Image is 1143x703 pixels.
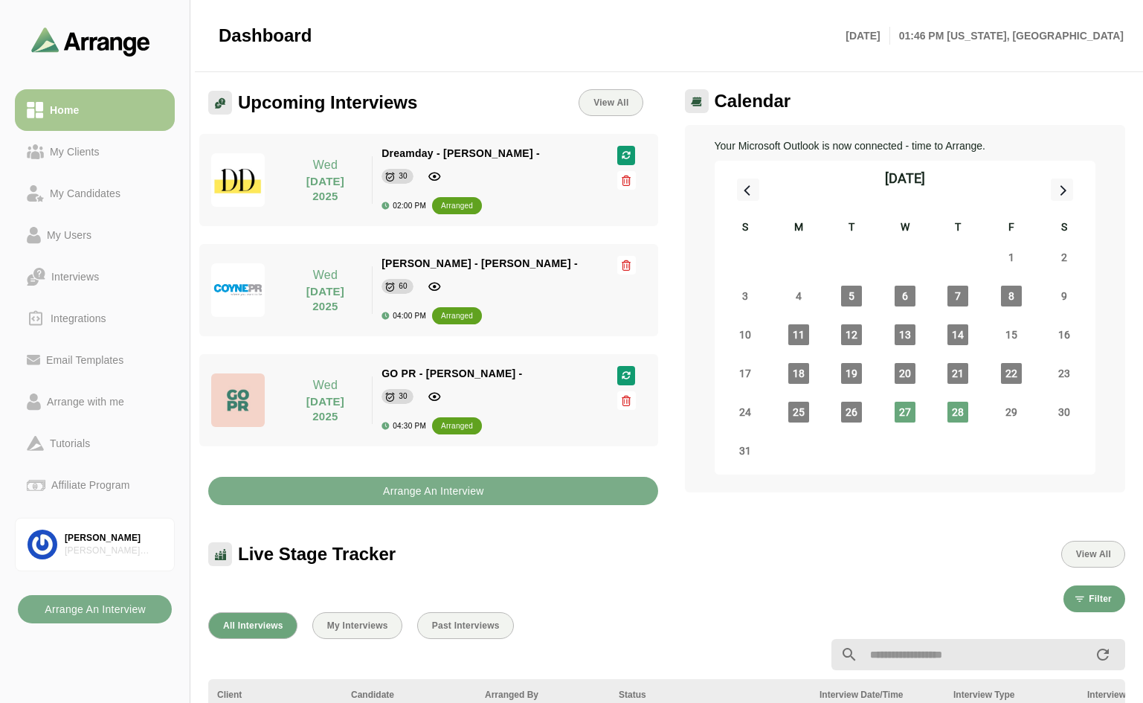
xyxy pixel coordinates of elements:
a: Arrange with me [15,381,175,423]
button: Filter [1063,585,1125,612]
p: Wed [288,376,363,394]
div: My Candidates [44,184,126,202]
i: appended action [1094,646,1112,664]
span: Sunday, August 3, 2025 [735,286,756,306]
span: Friday, August 1, 2025 [1001,247,1022,268]
span: Friday, August 22, 2025 [1001,363,1022,384]
div: Interview Date/Time [820,688,936,702]
span: Thursday, August 28, 2025 [947,402,968,423]
span: Upcoming Interviews [238,92,417,114]
div: arranged [441,309,473,324]
span: Past Interviews [431,620,500,631]
span: Saturday, August 9, 2025 [1054,286,1075,306]
div: [DATE] [885,168,925,189]
span: Tuesday, August 19, 2025 [841,363,862,384]
span: View All [1075,549,1111,559]
span: Saturday, August 16, 2025 [1054,324,1075,345]
div: Interview Type [953,688,1069,702]
span: Wednesday, August 20, 2025 [895,363,915,384]
img: arrangeai-name-small-logo.4d2b8aee.svg [31,27,150,56]
span: Monday, August 4, 2025 [788,286,809,306]
p: [DATE] 2025 [288,174,363,204]
span: Sunday, August 10, 2025 [735,324,756,345]
div: Arrange with me [41,393,130,411]
div: 04:30 PM [381,422,426,430]
div: 30 [399,389,408,404]
span: GO PR - [PERSON_NAME] - [381,367,522,379]
span: Monday, August 25, 2025 [788,402,809,423]
span: Thursday, August 14, 2025 [947,324,968,345]
a: Integrations [15,298,175,339]
a: View All [579,89,643,116]
span: Monday, August 18, 2025 [788,363,809,384]
span: Monday, August 11, 2025 [788,324,809,345]
span: Sunday, August 31, 2025 [735,440,756,461]
button: View All [1061,541,1125,568]
a: Tutorials [15,423,175,464]
button: My Interviews [312,612,402,639]
div: S [719,219,773,238]
span: Wednesday, August 27, 2025 [895,402,915,423]
div: Affiliate Program [45,476,135,494]
span: Saturday, August 23, 2025 [1054,363,1075,384]
span: Friday, August 15, 2025 [1001,324,1022,345]
span: View All [593,97,628,108]
div: [PERSON_NAME] [65,532,162,545]
div: F [985,219,1038,238]
div: 30 [399,169,408,184]
span: Tuesday, August 26, 2025 [841,402,862,423]
b: Arrange An Interview [44,595,146,623]
a: My Candidates [15,173,175,214]
div: 02:00 PM [381,202,426,210]
a: My Users [15,214,175,256]
a: Home [15,89,175,131]
div: Email Templates [40,351,129,369]
p: Wed [288,156,363,174]
span: Saturday, August 2, 2025 [1054,247,1075,268]
span: Calendar [715,90,791,112]
span: Filter [1088,594,1112,604]
a: [PERSON_NAME][PERSON_NAME] Associates [15,518,175,571]
p: Wed [288,266,363,284]
div: Tutorials [44,434,96,452]
span: Sunday, August 24, 2025 [735,402,756,423]
p: 01:46 PM [US_STATE], [GEOGRAPHIC_DATA] [890,27,1124,45]
div: Candidate [351,688,467,702]
p: Your Microsoft Outlook is now connected - time to Arrange. [715,137,1096,155]
b: Arrange An Interview [382,477,484,505]
div: W [878,219,932,238]
div: Home [44,101,85,119]
div: Arranged By [485,688,601,702]
a: My Clients [15,131,175,173]
span: My Interviews [326,620,388,631]
div: My Clients [44,143,106,161]
p: [DATE] [846,27,889,45]
div: Client [217,688,333,702]
span: Tuesday, August 5, 2025 [841,286,862,306]
div: 04:00 PM [381,312,426,320]
div: M [772,219,825,238]
span: [PERSON_NAME] - [PERSON_NAME] - [381,257,578,269]
span: Dashboard [219,25,312,47]
p: [DATE] 2025 [288,284,363,314]
img: GO-PR-LOGO.jpg [211,373,265,427]
a: Affiliate Program [15,464,175,506]
p: [DATE] 2025 [288,394,363,424]
span: Sunday, August 17, 2025 [735,363,756,384]
img: dreamdayla_logo.jpg [211,153,265,207]
img: coyne.png [211,263,265,317]
span: Wednesday, August 13, 2025 [895,324,915,345]
div: [PERSON_NAME] Associates [65,545,162,557]
span: Live Stage Tracker [238,543,396,565]
a: Interviews [15,256,175,298]
span: Thursday, August 7, 2025 [947,286,968,306]
div: Integrations [45,309,112,327]
span: Tuesday, August 12, 2025 [841,324,862,345]
div: S [1038,219,1092,238]
span: Thursday, August 21, 2025 [947,363,968,384]
div: Status [619,688,802,702]
div: arranged [441,419,473,434]
div: T [932,219,985,238]
span: All Interviews [222,620,283,631]
button: Past Interviews [417,612,514,639]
